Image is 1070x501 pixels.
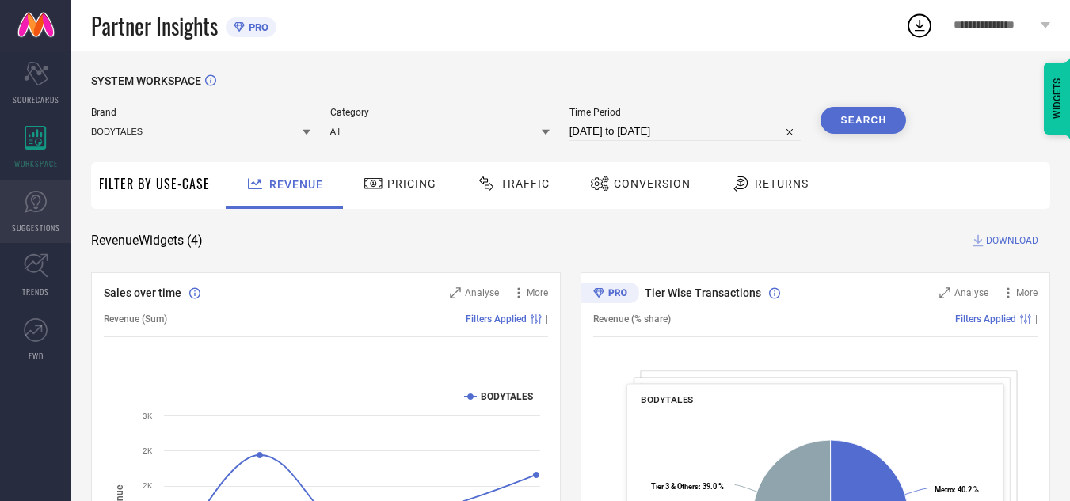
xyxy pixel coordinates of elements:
[143,412,153,420] text: 3K
[651,482,699,491] tspan: Tier 3 & Others
[450,287,461,298] svg: Zoom
[935,485,954,494] tspan: Metro
[905,11,934,40] div: Open download list
[91,74,201,87] span: SYSTEM WORKSPACE
[99,174,210,193] span: Filter By Use-Case
[755,177,809,190] span: Returns
[546,313,548,325] span: |
[641,394,693,405] span: BODYTALES
[481,391,533,402] text: BODYTALES
[143,446,153,455] text: 2K
[1035,313,1038,325] span: |
[143,481,153,490] text: 2K
[91,9,218,42] span: Partner Insights
[593,313,671,325] span: Revenue (% share)
[466,313,527,325] span: Filters Applied
[821,107,906,134] button: Search
[29,350,44,362] span: FWD
[387,177,436,190] span: Pricing
[269,178,323,191] span: Revenue
[22,286,49,298] span: TRENDS
[581,283,639,306] div: Premium
[986,233,1038,249] span: DOWNLOAD
[651,482,724,491] text: : 39.0 %
[1016,287,1038,298] span: More
[569,107,802,118] span: Time Period
[104,287,181,299] span: Sales over time
[527,287,548,298] span: More
[13,93,59,105] span: SCORECARDS
[14,158,58,169] span: WORKSPACE
[614,177,691,190] span: Conversion
[955,313,1016,325] span: Filters Applied
[91,107,310,118] span: Brand
[465,287,499,298] span: Analyse
[954,287,988,298] span: Analyse
[501,177,550,190] span: Traffic
[245,21,268,33] span: PRO
[569,122,802,141] input: Select time period
[645,287,761,299] span: Tier Wise Transactions
[104,313,167,325] span: Revenue (Sum)
[939,287,950,298] svg: Zoom
[12,222,60,233] span: SUGGESTIONS
[91,233,203,249] span: Revenue Widgets ( 4 )
[330,107,550,118] span: Category
[935,485,979,494] text: : 40.2 %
